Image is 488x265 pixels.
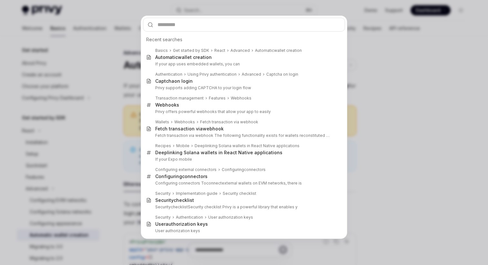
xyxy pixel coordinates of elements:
[146,36,182,43] span: Recent searches
[223,191,256,196] div: Security checklist
[222,167,266,172] div: Configuring ors
[255,48,274,53] b: Automatic
[176,191,218,196] div: Implementation guide
[155,109,331,114] p: Privy offers powerful webhooks that allow your app to easily
[266,72,298,77] div: Captcha on login
[155,157,331,162] p: If your Expo mobile
[188,72,237,77] div: Using Privy authentication
[155,191,171,196] div: Security
[166,221,208,227] b: authorization keys
[155,48,168,53] div: Basics
[155,62,331,67] p: If your app uses embedded wallets, you can
[155,96,204,101] div: Transaction management
[208,215,253,220] div: User authorization keys
[155,150,282,156] div: ing Solana wallets in React Native applications
[171,204,188,209] b: checklist
[155,54,178,60] b: Automatic
[155,181,331,186] p: Configuring connectors To external wallets on EVM networks, there is
[242,72,261,77] div: Advanced
[155,85,331,90] p: Privy supports adding CAPTCHA to your login flow
[244,167,259,172] b: connect
[155,126,224,132] div: Fetch transaction via
[155,167,217,172] div: Configuring external connectors
[206,181,222,185] b: connect
[174,119,195,125] div: Webhooks
[155,228,331,233] p: User authorization keys
[155,143,171,148] div: Recipes
[176,215,203,220] div: Authentication
[155,102,179,108] b: Webhooks
[155,221,208,227] div: User
[209,96,226,101] div: Features
[155,150,175,155] b: Deeplink
[155,174,208,179] div: Configuring ors
[230,48,250,53] div: Advanced
[200,119,258,125] div: Fetch transaction via webhook
[155,78,174,84] b: Captcha
[195,143,300,148] div: Deeplinking Solana wallets in React Native applications
[155,197,194,203] div: Security
[155,78,193,84] div: on login
[182,174,200,179] b: connect
[155,215,171,220] div: Security
[174,197,194,203] b: checklist
[173,48,209,53] div: Get started by SDK
[155,54,212,60] div: wallet creation
[203,126,224,131] b: webhook
[176,143,189,148] div: Mobile
[155,133,331,138] p: Fetch transaction via webhook The following functionality exists for wallets reconstituted server-s
[155,119,169,125] div: Wallets
[155,72,182,77] div: Authentication
[155,204,331,210] p: Security Security checklist Privy is a powerful library that enables y
[214,48,225,53] div: React
[231,96,251,101] div: Webhooks
[255,48,302,53] div: wallet creation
